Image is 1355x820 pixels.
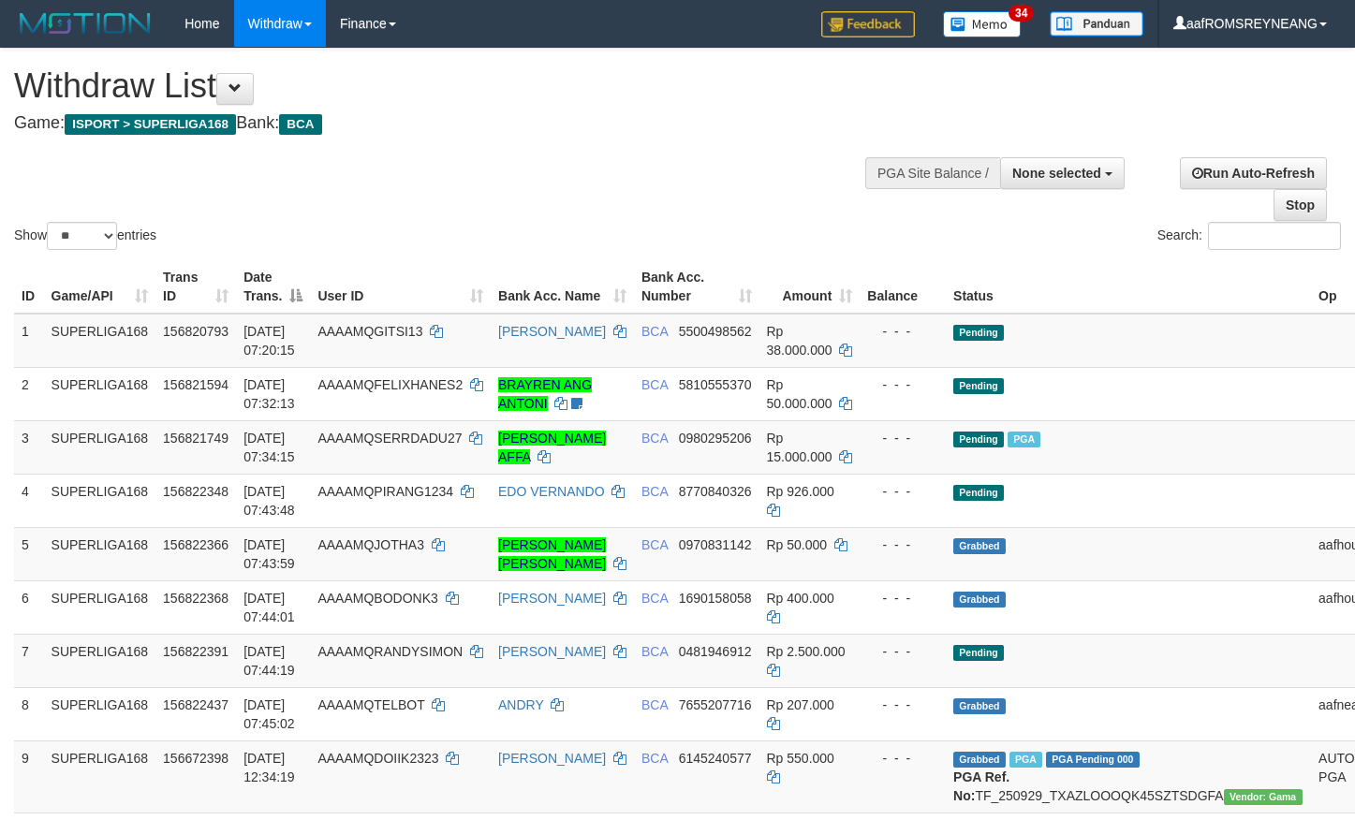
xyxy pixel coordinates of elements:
td: 3 [14,420,44,474]
span: Pending [953,378,1004,394]
span: Copy 7655207716 to clipboard [679,697,752,712]
td: 1 [14,314,44,368]
span: [DATE] 07:32:13 [243,377,295,411]
span: Grabbed [953,698,1006,714]
span: Rp 50.000.000 [767,377,832,411]
td: 9 [14,740,44,813]
a: ANDRY [498,697,544,712]
a: BRAYREN ANG ANTONI [498,377,592,411]
a: Stop [1274,189,1327,221]
th: Balance [860,260,946,314]
span: 156822348 [163,484,228,499]
span: Copy 0481946912 to clipboard [679,644,752,659]
div: - - - [867,429,938,447]
span: BCA [641,644,668,659]
td: 6 [14,580,44,634]
span: Pending [953,485,1004,501]
span: Rp 926.000 [767,484,834,499]
span: [DATE] 07:44:01 [243,591,295,624]
span: [DATE] 07:34:15 [243,431,295,464]
div: PGA Site Balance / [865,157,1000,189]
span: Vendor URL: https://trx31.1velocity.biz [1224,789,1303,805]
span: None selected [1012,166,1101,181]
div: - - - [867,375,938,394]
span: ISPORT > SUPERLIGA168 [65,114,236,135]
span: AAAAMQTELBOT [317,697,424,712]
span: Rp 38.000.000 [767,324,832,358]
a: [PERSON_NAME] AFFA [498,431,606,464]
label: Show entries [14,222,156,250]
img: Button%20Memo.svg [943,11,1022,37]
span: [DATE] 07:44:19 [243,644,295,678]
span: AAAAMQBODONK3 [317,591,437,606]
td: SUPERLIGA168 [44,580,156,634]
span: 156822366 [163,537,228,552]
th: Game/API: activate to sort column ascending [44,260,156,314]
select: Showentries [47,222,117,250]
th: ID [14,260,44,314]
td: 4 [14,474,44,527]
span: 156822368 [163,591,228,606]
td: TF_250929_TXAZLOOOQK45SZTSDGFA [946,740,1311,813]
td: SUPERLIGA168 [44,420,156,474]
button: None selected [1000,157,1125,189]
span: [DATE] 07:43:59 [243,537,295,571]
div: - - - [867,749,938,768]
span: BCA [641,484,668,499]
div: - - - [867,642,938,661]
th: Date Trans.: activate to sort column descending [236,260,310,314]
span: Rp 2.500.000 [767,644,846,659]
span: BCA [641,324,668,339]
span: Copy 0980295206 to clipboard [679,431,752,446]
td: SUPERLIGA168 [44,740,156,813]
td: 2 [14,367,44,420]
input: Search: [1208,222,1341,250]
img: panduan.png [1050,11,1143,37]
span: 156821749 [163,431,228,446]
span: Marked by aafnonsreyleab [1008,432,1040,447]
span: Rp 400.000 [767,591,834,606]
h4: Game: Bank: [14,114,885,133]
label: Search: [1157,222,1341,250]
span: BCA [279,114,321,135]
h1: Withdraw List [14,67,885,105]
span: Copy 0970831142 to clipboard [679,537,752,552]
span: AAAAMQGITSI13 [317,324,422,339]
th: Trans ID: activate to sort column ascending [155,260,236,314]
div: - - - [867,589,938,608]
a: [PERSON_NAME] [PERSON_NAME] [498,537,606,571]
div: - - - [867,482,938,501]
span: [DATE] 07:45:02 [243,697,295,731]
span: BCA [641,591,668,606]
span: Rp 15.000.000 [767,431,832,464]
th: Bank Acc. Name: activate to sort column ascending [491,260,634,314]
span: Copy 5500498562 to clipboard [679,324,752,339]
span: 156672398 [163,751,228,766]
span: Grabbed [953,538,1006,554]
span: AAAAMQPIRANG1234 [317,484,453,499]
a: [PERSON_NAME] [498,644,606,659]
span: Marked by aafsoycanthlai [1009,752,1042,768]
span: Pending [953,325,1004,341]
span: BCA [641,377,668,392]
th: User ID: activate to sort column ascending [310,260,491,314]
th: Amount: activate to sort column ascending [759,260,861,314]
td: 8 [14,687,44,740]
div: - - - [867,535,938,554]
span: Copy 1690158058 to clipboard [679,591,752,606]
span: Copy 5810555370 to clipboard [679,377,752,392]
span: Copy 6145240577 to clipboard [679,751,752,766]
td: SUPERLIGA168 [44,634,156,687]
img: Feedback.jpg [821,11,915,37]
span: Grabbed [953,752,1006,768]
td: SUPERLIGA168 [44,474,156,527]
td: SUPERLIGA168 [44,687,156,740]
span: [DATE] 07:20:15 [243,324,295,358]
span: Pending [953,645,1004,661]
img: MOTION_logo.png [14,9,156,37]
a: EDO VERNANDO [498,484,605,499]
span: 156820793 [163,324,228,339]
span: AAAAMQRANDYSIMON [317,644,463,659]
span: 34 [1009,5,1034,22]
span: 156822391 [163,644,228,659]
